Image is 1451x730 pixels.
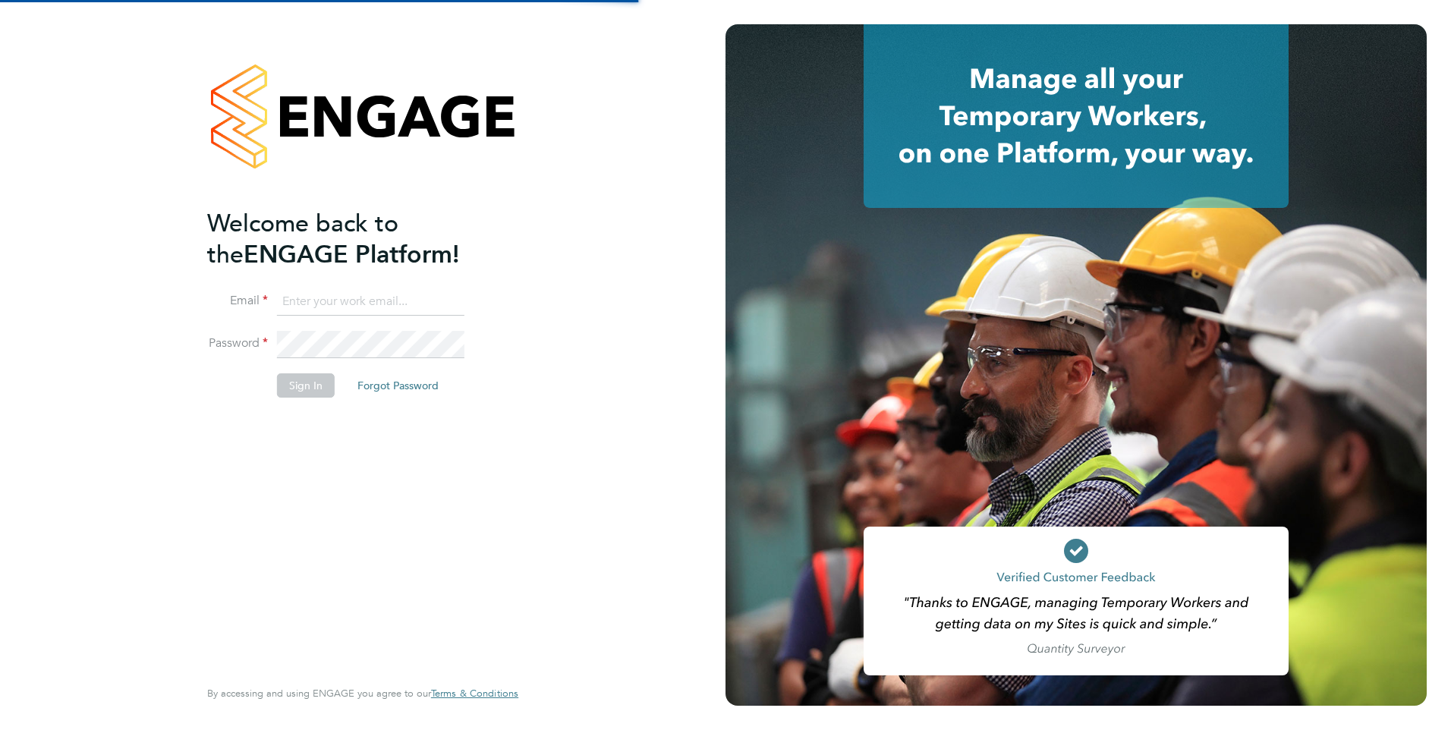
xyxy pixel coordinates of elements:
input: Enter your work email... [277,288,464,316]
a: Terms & Conditions [431,688,518,700]
label: Email [207,293,268,309]
h2: ENGAGE Platform! [207,208,503,270]
span: By accessing and using ENGAGE you agree to our [207,687,518,700]
label: Password [207,335,268,351]
span: Welcome back to the [207,209,398,269]
button: Sign In [277,373,335,398]
button: Forgot Password [345,373,451,398]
